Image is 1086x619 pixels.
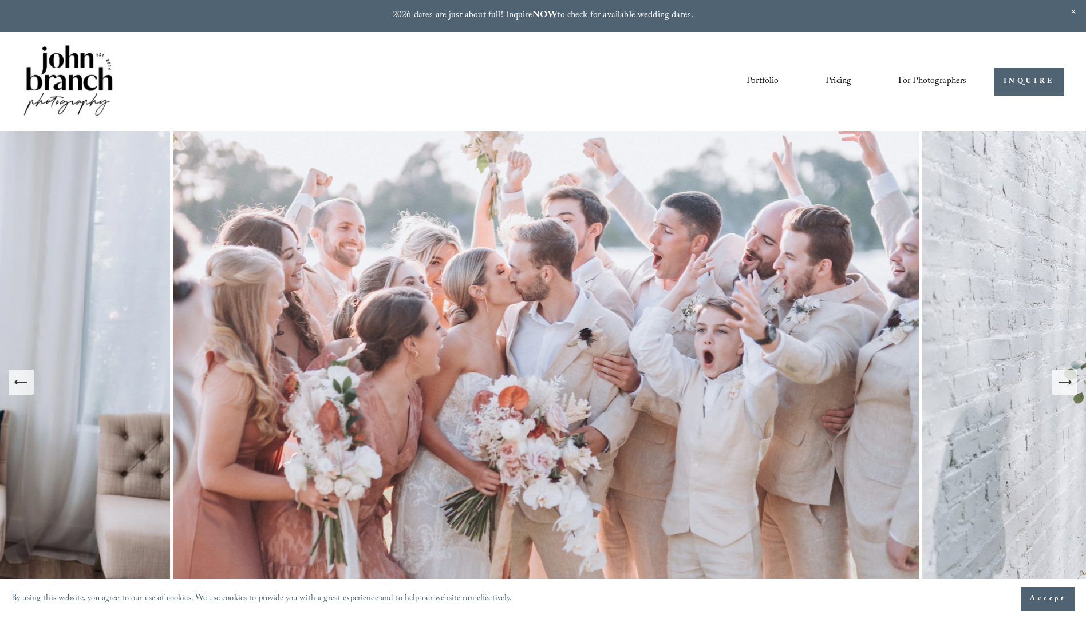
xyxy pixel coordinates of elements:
[11,591,512,608] p: By using this website, you agree to our use of cookies. We use cookies to provide you with a grea...
[898,73,967,90] span: For Photographers
[22,43,114,120] img: John Branch IV Photography
[898,72,967,91] a: folder dropdown
[994,68,1064,96] a: INQUIRE
[747,72,779,91] a: Portfolio
[1021,587,1075,611] button: Accept
[1030,593,1066,605] span: Accept
[1052,370,1077,395] button: Next Slide
[9,370,34,395] button: Previous Slide
[826,72,851,91] a: Pricing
